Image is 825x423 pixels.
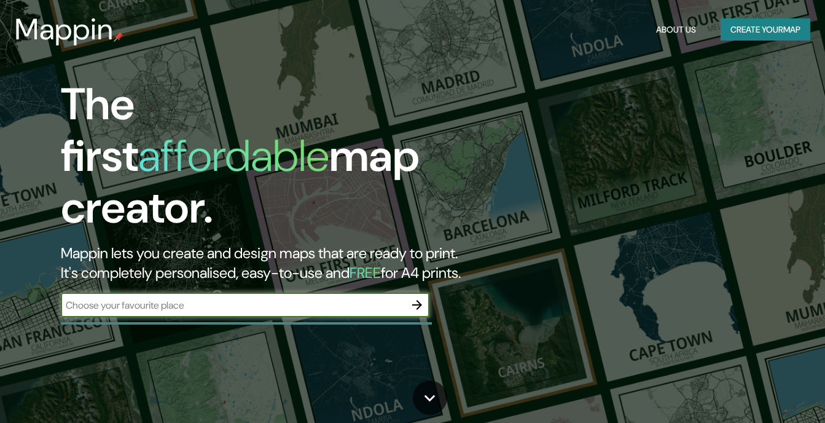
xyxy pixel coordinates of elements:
h1: affordable [138,127,329,184]
h5: FREE [350,263,381,282]
h3: Mappin [15,12,114,47]
button: About Us [651,18,701,41]
h1: The first map creator. [61,79,474,243]
input: Choose your favourite place [61,298,405,312]
img: mappin-pin [114,32,123,42]
button: Create yourmap [721,18,810,41]
h2: Mappin lets you create and design maps that are ready to print. It's completely personalised, eas... [61,243,474,283]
